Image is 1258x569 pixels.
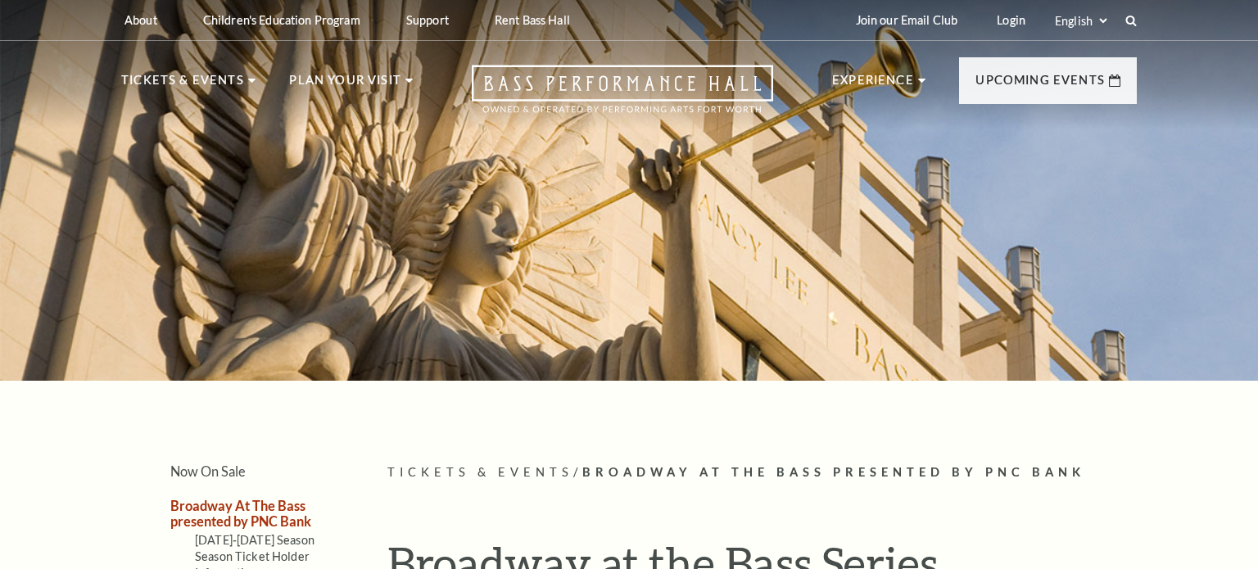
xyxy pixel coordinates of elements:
p: Experience [832,70,914,100]
a: Now On Sale [170,463,246,479]
a: Broadway At The Bass presented by PNC Bank [170,498,311,529]
p: Children's Education Program [203,13,360,27]
p: Tickets & Events [121,70,244,100]
p: Upcoming Events [975,70,1105,100]
span: Broadway At The Bass presented by PNC Bank [582,465,1085,479]
a: [DATE]-[DATE] Season [195,533,314,547]
p: / [387,463,1137,483]
p: Support [406,13,449,27]
p: Rent Bass Hall [495,13,570,27]
span: Tickets & Events [387,465,573,479]
select: Select: [1052,13,1110,29]
p: Plan Your Visit [289,70,401,100]
p: About [124,13,157,27]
